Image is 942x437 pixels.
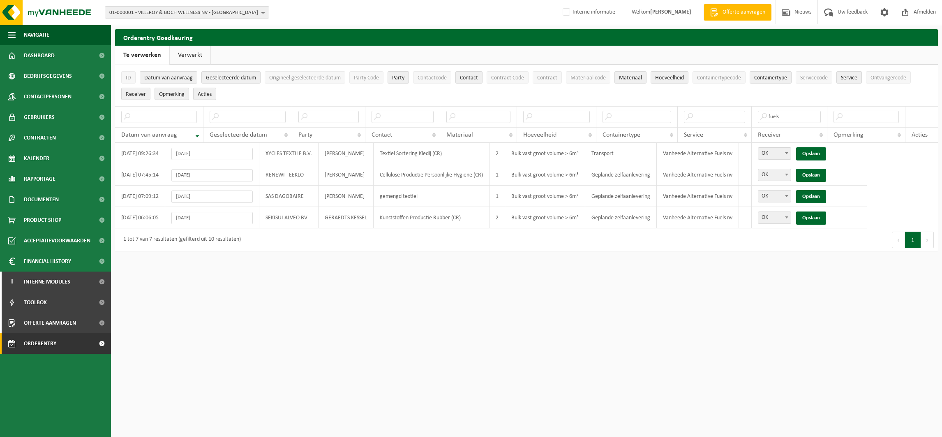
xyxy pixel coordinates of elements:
[921,232,934,248] button: Next
[657,186,739,207] td: Vanheede Alternative Fuels nv
[758,169,791,181] span: OK
[657,143,739,164] td: Vanheede Alternative Fuels nv
[754,75,787,81] span: Containertype
[796,169,826,182] a: Opslaan
[24,25,49,45] span: Navigatie
[614,71,646,84] button: MateriaalMateriaal: Activate to sort
[651,71,688,84] button: HoeveelheidHoeveelheid: Activate to sort
[796,190,826,203] a: Opslaan
[319,143,374,164] td: [PERSON_NAME]
[374,207,489,228] td: Kunststoffen Productie Rubber (CR)
[115,46,169,65] a: Te verwerken
[505,164,585,186] td: Bulk vast groot volume > 6m³
[392,75,404,81] span: Party
[115,186,165,207] td: [DATE] 07:09:12
[796,71,832,84] button: ServicecodeServicecode: Activate to sort
[693,71,746,84] button: ContainertypecodeContainertypecode: Activate to sort
[684,132,703,138] span: Service
[24,272,70,292] span: Interne modules
[418,75,447,81] span: Contactcode
[704,4,771,21] a: Offerte aanvragen
[121,132,177,138] span: Datum van aanvraag
[24,333,93,354] span: Orderentry Goedkeuring
[758,148,791,159] span: OK
[170,46,210,65] a: Verwerkt
[800,75,828,81] span: Servicecode
[354,75,379,81] span: Party Code
[259,164,319,186] td: RENEWI - EEKLO
[374,143,489,164] td: Textiel Sortering Kledij (CR)
[758,190,791,202] span: OK
[758,191,791,202] span: OK
[198,91,212,98] span: Acties
[697,75,741,81] span: Containertypecode
[201,71,261,84] button: Geselecteerde datumGeselecteerde datum: Activate to sort
[24,128,56,148] span: Contracten
[115,143,165,164] td: [DATE] 09:26:34
[206,75,256,81] span: Geselecteerde datum
[455,71,483,84] button: ContactContact: Activate to sort
[24,251,71,272] span: Financial History
[487,71,529,84] button: Contract CodeContract Code: Activate to sort
[758,132,781,138] span: Receiver
[758,147,791,160] span: OK
[758,212,791,224] span: OK
[24,107,55,128] span: Gebruikers
[24,86,72,107] span: Contactpersonen
[505,207,585,228] td: Bulk vast groot volume > 6m³
[121,71,136,84] button: IDID: Activate to sort
[24,313,76,333] span: Offerte aanvragen
[489,186,505,207] td: 1
[115,207,165,228] td: [DATE] 06:06:05
[319,186,374,207] td: [PERSON_NAME]
[655,75,684,81] span: Hoeveelheid
[140,71,197,84] button: Datum van aanvraagDatum van aanvraag: Activate to remove sorting
[159,91,185,98] span: Opmerking
[388,71,409,84] button: PartyParty: Activate to sort
[105,6,269,19] button: 01-000001 - VILLEROY & BOCH WELLNESS NV - [GEOGRAPHIC_DATA]
[585,207,657,228] td: Geplande zelfaanlevering
[566,71,610,84] button: Materiaal codeMateriaal code: Activate to sort
[758,212,791,223] span: OK
[349,71,383,84] button: Party CodeParty Code: Activate to sort
[585,186,657,207] td: Geplande zelfaanlevering
[603,132,640,138] span: Containertype
[319,207,374,228] td: GERAEDTS KESSEL
[892,232,905,248] button: Previous
[193,88,216,100] button: Acties
[121,88,150,100] button: ReceiverReceiver: Activate to sort
[446,132,473,138] span: Materiaal
[265,71,345,84] button: Origineel geselecteerde datumOrigineel geselecteerde datum: Activate to sort
[259,186,319,207] td: SAS DAGOBAIRE
[505,186,585,207] td: Bulk vast groot volume > 6m³
[650,9,691,15] strong: [PERSON_NAME]
[833,132,863,138] span: Opmerking
[413,71,451,84] button: ContactcodeContactcode: Activate to sort
[841,75,857,81] span: Service
[570,75,606,81] span: Materiaal code
[796,147,826,160] a: Opslaan
[523,132,556,138] span: Hoeveelheid
[585,164,657,186] td: Geplande zelfaanlevering
[126,75,131,81] span: ID
[115,164,165,186] td: [DATE] 07:45:14
[126,91,146,98] span: Receiver
[870,75,906,81] span: Ontvangercode
[259,143,319,164] td: XYCLES TEXTILE B.V.
[505,143,585,164] td: Bulk vast groot volume > 6m³
[912,132,928,138] span: Acties
[298,132,312,138] span: Party
[24,45,55,66] span: Dashboard
[533,71,562,84] button: ContractContract: Activate to sort
[119,232,241,247] div: 1 tot 7 van 7 resultaten (gefilterd uit 10 resultaten)
[109,7,258,19] span: 01-000001 - VILLEROY & BOCH WELLNESS NV - [GEOGRAPHIC_DATA]
[24,148,49,169] span: Kalender
[24,66,72,86] span: Bedrijfsgegevens
[758,169,791,181] span: OK
[489,164,505,186] td: 1
[657,207,739,228] td: Vanheede Alternative Fuels nv
[537,75,557,81] span: Contract
[259,207,319,228] td: SEKISUI ALVEO BV
[866,71,911,84] button: OntvangercodeOntvangercode: Activate to sort
[155,88,189,100] button: OpmerkingOpmerking: Activate to sort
